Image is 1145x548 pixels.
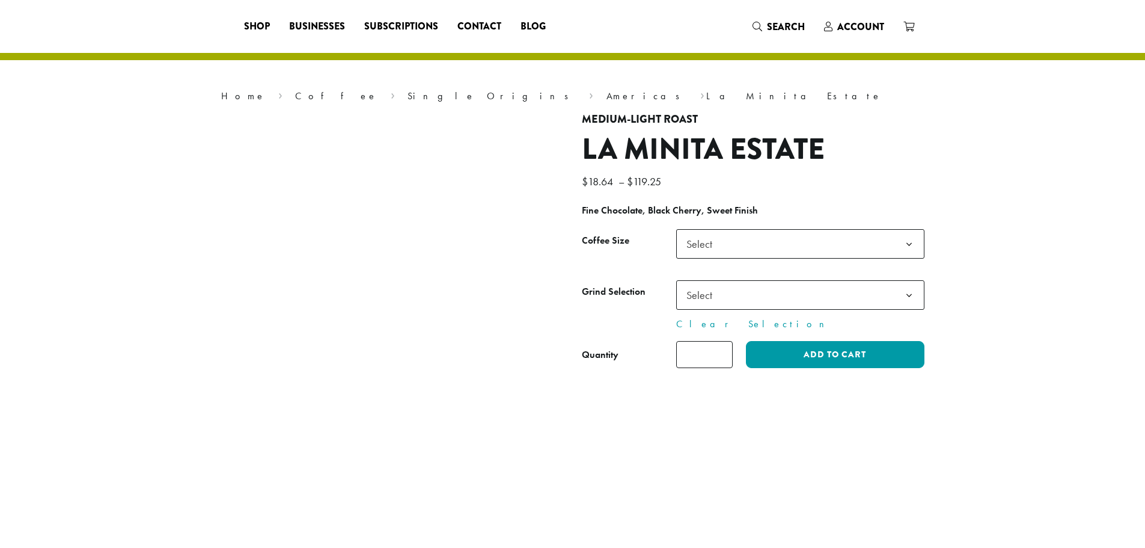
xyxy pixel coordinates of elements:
[582,174,616,188] bdi: 18.64
[408,90,576,102] a: Single Origins
[582,232,676,250] label: Coffee Size
[582,174,588,188] span: $
[582,283,676,301] label: Grind Selection
[767,20,805,34] span: Search
[278,85,282,103] span: ›
[521,19,546,34] span: Blog
[682,283,724,307] span: Select
[746,341,924,368] button: Add to cart
[682,232,724,256] span: Select
[627,174,633,188] span: $
[582,113,924,126] h4: Medium-Light Roast
[700,85,704,103] span: ›
[676,280,924,310] span: Select
[627,174,664,188] bdi: 119.25
[221,90,266,102] a: Home
[221,89,924,103] nav: Breadcrumb
[457,19,501,34] span: Contact
[676,317,924,331] a: Clear Selection
[589,85,593,103] span: ›
[606,90,688,102] a: Americas
[244,19,270,34] span: Shop
[582,348,618,362] div: Quantity
[582,204,758,217] b: Fine Chocolate, Black Cherry, Sweet Finish
[289,19,345,34] span: Businesses
[676,229,924,259] span: Select
[743,17,814,37] a: Search
[582,132,924,167] h1: La Minita Estate
[837,20,884,34] span: Account
[391,85,395,103] span: ›
[364,19,438,34] span: Subscriptions
[618,174,624,188] span: –
[295,90,377,102] a: Coffee
[676,341,733,368] input: Product quantity
[234,17,279,36] a: Shop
